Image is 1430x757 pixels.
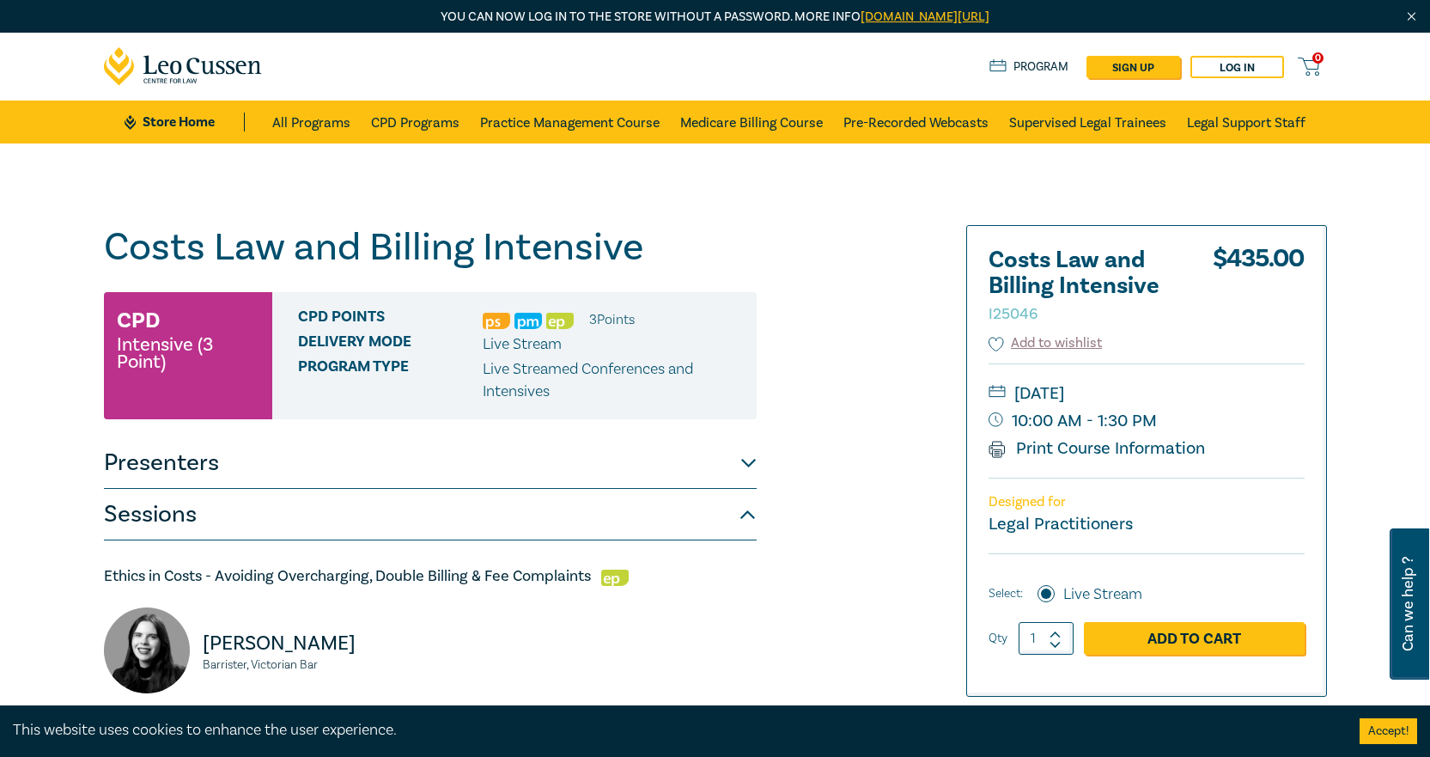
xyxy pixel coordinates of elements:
[1360,718,1417,744] button: Accept cookies
[483,358,744,403] p: Live Streamed Conferences and Intensives
[989,513,1133,535] small: Legal Practitioners
[117,336,259,370] small: Intensive (3 Point)
[272,101,350,143] a: All Programs
[1190,56,1284,78] a: Log in
[104,437,757,489] button: Presenters
[989,333,1103,353] button: Add to wishlist
[861,9,989,25] a: [DOMAIN_NAME][URL]
[1063,583,1142,606] label: Live Stream
[989,58,1069,76] a: Program
[483,334,562,354] span: Live Stream
[117,305,160,336] h3: CPD
[104,225,757,270] h1: Costs Law and Billing Intensive
[371,101,459,143] a: CPD Programs
[203,659,420,671] small: Barrister, Victorian Bar
[298,308,483,331] span: CPD Points
[989,629,1007,648] label: Qty
[1009,101,1166,143] a: Supervised Legal Trainees
[104,566,757,587] h5: Ethics in Costs - Avoiding Overcharging, Double Billing & Fee Complaints
[1213,247,1305,333] div: $ 435.00
[546,313,574,329] img: Ethics & Professional Responsibility
[1404,9,1419,24] img: Close
[601,570,629,586] img: Ethics & Professional Responsibility
[298,333,483,356] span: Delivery Mode
[13,719,1334,742] div: This website uses cookies to enhance the user experience.
[480,101,660,143] a: Practice Management Course
[1019,622,1074,655] input: 1
[1187,101,1305,143] a: Legal Support Staff
[989,584,1023,603] span: Select:
[104,8,1327,27] p: You can now log in to the store without a password. More info
[989,247,1177,325] h2: Costs Law and Billing Intensive
[483,313,510,329] img: Professional Skills
[843,101,989,143] a: Pre-Recorded Webcasts
[125,113,244,131] a: Store Home
[104,607,190,693] img: Annabelle Ballard
[680,101,823,143] a: Medicare Billing Course
[1312,52,1324,64] span: 0
[298,358,483,403] span: Program type
[1084,622,1305,655] a: Add to Cart
[589,308,635,331] li: 3 Point s
[1400,539,1416,669] span: Can we help ?
[989,494,1305,510] p: Designed for
[514,313,542,329] img: Practice Management & Business Skills
[104,489,757,540] button: Sessions
[989,437,1206,460] a: Print Course Information
[1086,56,1180,78] a: sign up
[989,304,1038,324] small: I25046
[203,630,420,657] p: [PERSON_NAME]
[989,380,1305,407] small: [DATE]
[989,407,1305,435] small: 10:00 AM - 1:30 PM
